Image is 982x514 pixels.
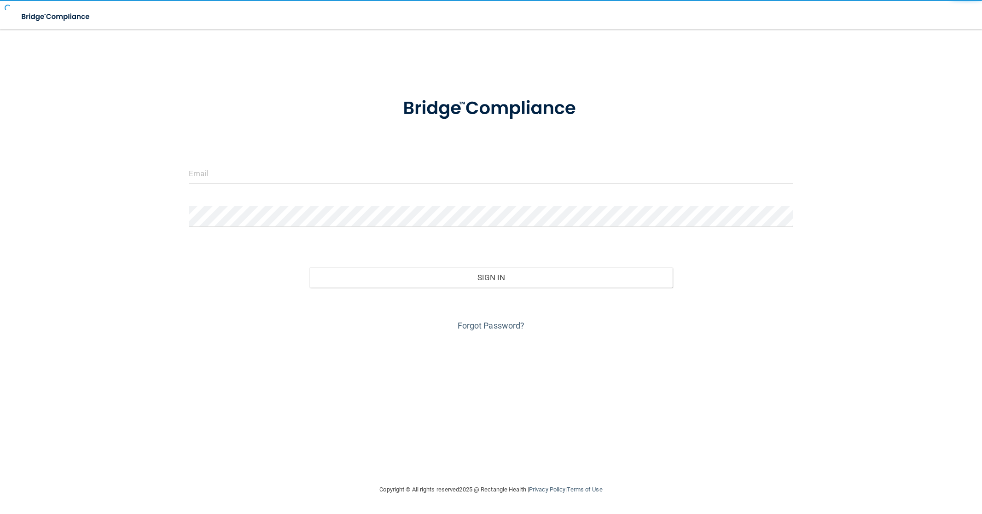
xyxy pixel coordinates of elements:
img: bridge_compliance_login_screen.278c3ca4.svg [14,7,99,26]
a: Privacy Policy [529,486,565,493]
img: bridge_compliance_login_screen.278c3ca4.svg [384,85,598,133]
div: Copyright © All rights reserved 2025 @ Rectangle Health | | [323,475,659,504]
a: Forgot Password? [458,321,525,330]
button: Sign In [309,267,672,288]
a: Terms of Use [567,486,602,493]
input: Email [189,163,794,184]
